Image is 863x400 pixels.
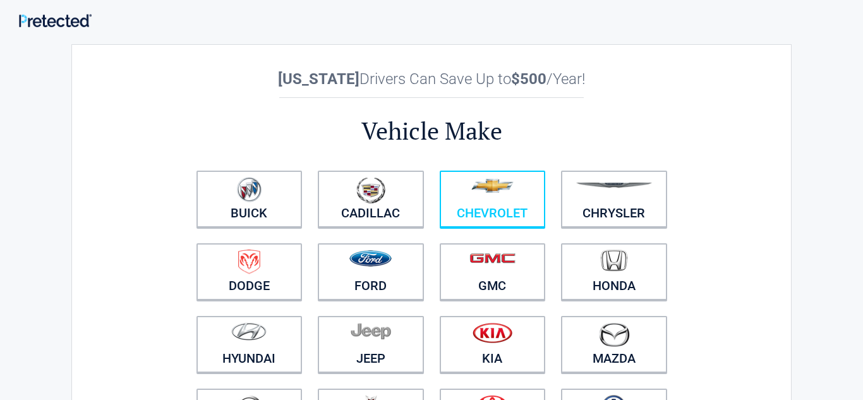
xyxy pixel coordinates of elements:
img: Main Logo [19,14,92,27]
a: Mazda [561,316,667,373]
b: [US_STATE] [278,70,359,88]
img: honda [601,250,627,272]
img: chevrolet [471,179,514,193]
img: mazda [598,322,630,347]
a: Buick [196,171,303,227]
h2: Drivers Can Save Up to /Year [188,70,675,88]
img: gmc [469,253,516,264]
img: cadillac [356,177,385,203]
a: Hyundai [196,316,303,373]
a: Chevrolet [440,171,546,227]
img: hyundai [231,322,267,341]
h2: Vehicle Make [188,115,675,147]
img: kia [473,322,512,343]
img: dodge [238,250,260,274]
a: Cadillac [318,171,424,227]
a: Kia [440,316,546,373]
a: Jeep [318,316,424,373]
a: Dodge [196,243,303,300]
img: buick [237,177,262,202]
a: Chrysler [561,171,667,227]
a: Honda [561,243,667,300]
a: Ford [318,243,424,300]
img: jeep [351,322,391,340]
b: $500 [511,70,546,88]
img: ford [349,250,392,267]
a: GMC [440,243,546,300]
img: chrysler [576,183,653,188]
